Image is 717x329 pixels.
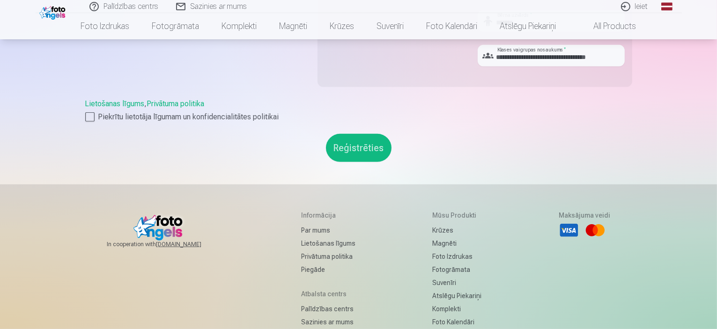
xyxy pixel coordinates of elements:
[366,13,415,39] a: Suvenīri
[432,276,481,289] a: Suvenīri
[301,224,355,237] a: Par mums
[141,13,211,39] a: Fotogrāmata
[415,13,489,39] a: Foto kalendāri
[568,13,648,39] a: All products
[85,98,632,123] div: ,
[432,263,481,276] a: Fotogrāmata
[559,220,579,241] li: Visa
[147,99,205,108] a: Privātuma politika
[432,211,481,220] h5: Mūsu produkti
[432,237,481,250] a: Magnēti
[301,211,355,220] h5: Informācija
[326,134,392,162] button: Reģistrēties
[268,13,319,39] a: Magnēti
[39,4,68,20] img: /fa1
[432,224,481,237] a: Krūzes
[301,250,355,263] a: Privātuma politika
[489,13,568,39] a: Atslēgu piekariņi
[301,237,355,250] a: Lietošanas līgums
[432,250,481,263] a: Foto izdrukas
[70,13,141,39] a: Foto izdrukas
[85,99,145,108] a: Lietošanas līgums
[319,13,366,39] a: Krūzes
[301,289,355,299] h5: Atbalsta centrs
[432,315,481,329] a: Foto kalendāri
[156,241,224,248] a: [DOMAIN_NAME]
[211,13,268,39] a: Komplekti
[301,315,355,329] a: Sazinies ar mums
[107,241,224,248] span: In cooperation with
[85,111,632,123] label: Piekrītu lietotāja līgumam un konfidencialitātes politikai
[432,289,481,302] a: Atslēgu piekariņi
[301,263,355,276] a: Piegāde
[301,302,355,315] a: Palīdzības centrs
[559,211,610,220] h5: Maksājuma veidi
[432,302,481,315] a: Komplekti
[585,220,606,241] li: Mastercard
